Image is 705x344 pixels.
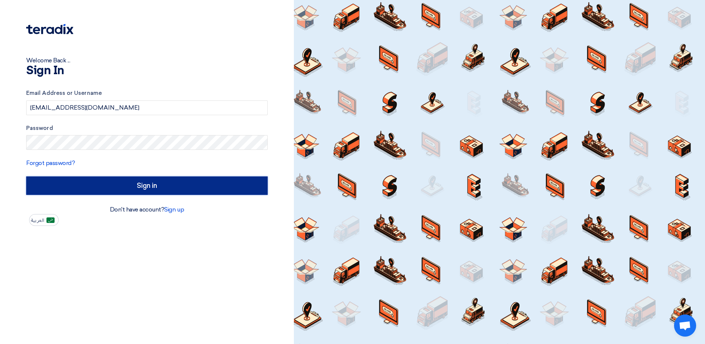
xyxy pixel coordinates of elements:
[26,89,268,97] label: Email Address or Username
[31,218,44,223] span: العربية
[26,176,268,195] input: Sign in
[46,217,55,223] img: ar-AR.png
[29,214,59,226] button: العربية
[26,124,268,133] label: Password
[26,100,268,115] input: Enter your business email or username
[26,24,73,34] img: Teradix logo
[164,206,184,213] a: Sign up
[674,314,696,337] div: Open chat
[26,56,268,65] div: Welcome Back ...
[26,65,268,77] h1: Sign In
[26,205,268,214] div: Don't have account?
[26,159,75,166] a: Forgot password?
